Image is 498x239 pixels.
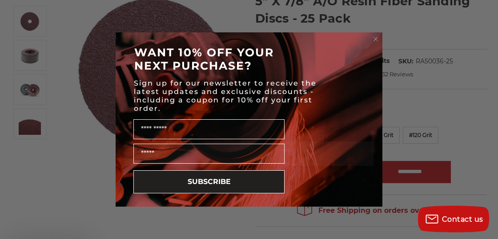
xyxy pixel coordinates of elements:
[134,46,274,72] span: WANT 10% OFF YOUR NEXT PURCHASE?
[133,170,285,193] button: SUBSCRIBE
[133,144,285,164] input: Email
[418,206,489,232] button: Contact us
[442,215,483,223] span: Contact us
[134,79,317,113] span: Sign up for our newsletter to receive the latest updates and exclusive discounts - including a co...
[371,35,380,43] button: Close dialog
